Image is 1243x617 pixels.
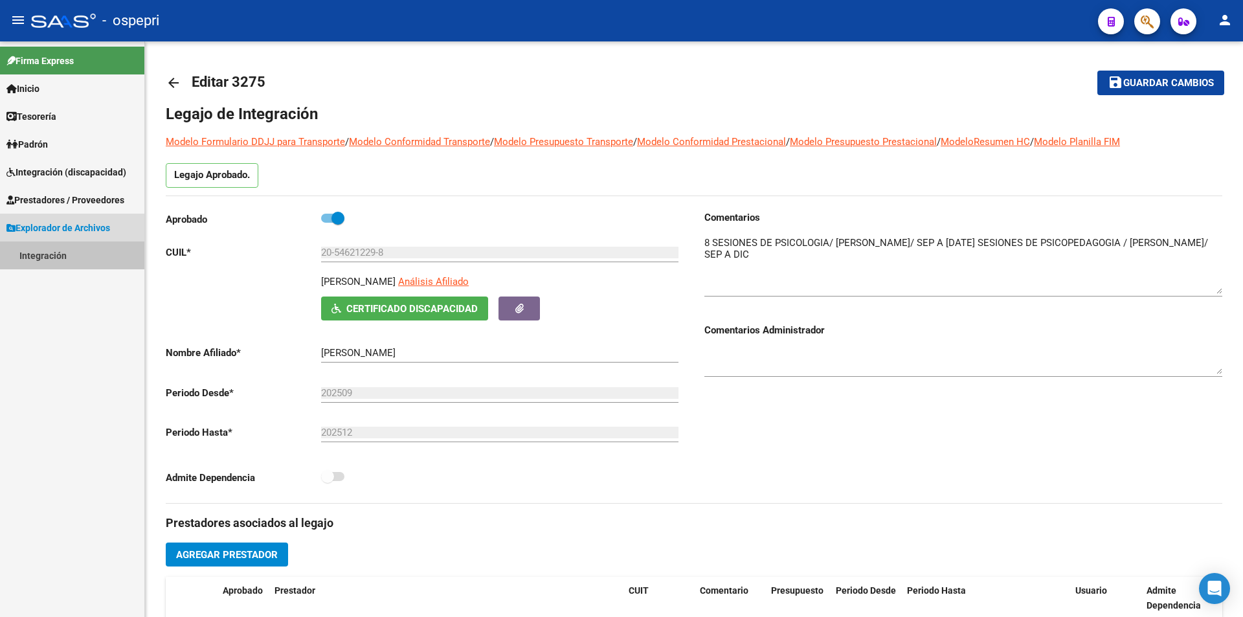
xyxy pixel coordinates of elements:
[700,585,748,596] span: Comentario
[166,104,1222,124] h1: Legajo de Integración
[166,471,321,485] p: Admite Dependencia
[6,221,110,235] span: Explorador de Archivos
[166,245,321,260] p: CUIL
[1075,585,1107,596] span: Usuario
[176,549,278,561] span: Agregar Prestador
[704,323,1222,337] h3: Comentarios Administrador
[629,585,649,596] span: CUIT
[166,386,321,400] p: Periodo Desde
[321,275,396,289] p: [PERSON_NAME]
[346,303,478,315] span: Certificado Discapacidad
[1199,573,1230,604] div: Open Intercom Messenger
[274,585,315,596] span: Prestador
[10,12,26,28] mat-icon: menu
[166,163,258,188] p: Legajo Aprobado.
[166,514,1222,532] h3: Prestadores asociados al legajo
[6,165,126,179] span: Integración (discapacidad)
[223,585,263,596] span: Aprobado
[1034,136,1120,148] a: Modelo Planilla FIM
[637,136,786,148] a: Modelo Conformidad Prestacional
[166,346,321,360] p: Nombre Afiliado
[349,136,490,148] a: Modelo Conformidad Transporte
[166,425,321,440] p: Periodo Hasta
[771,585,823,596] span: Presupuesto
[836,585,896,596] span: Periodo Desde
[192,74,265,90] span: Editar 3275
[907,585,966,596] span: Periodo Hasta
[790,136,937,148] a: Modelo Presupuesto Prestacional
[494,136,633,148] a: Modelo Presupuesto Transporte
[166,75,181,91] mat-icon: arrow_back
[1108,74,1123,90] mat-icon: save
[102,6,159,35] span: - ospepri
[1147,585,1201,611] span: Admite Dependencia
[1123,78,1214,89] span: Guardar cambios
[398,276,469,287] span: Análisis Afiliado
[166,543,288,567] button: Agregar Prestador
[6,54,74,68] span: Firma Express
[1217,12,1233,28] mat-icon: person
[166,136,345,148] a: Modelo Formulario DDJJ para Transporte
[704,210,1222,225] h3: Comentarios
[6,109,56,124] span: Tesorería
[166,212,321,227] p: Aprobado
[1097,71,1224,95] button: Guardar cambios
[941,136,1030,148] a: ModeloResumen HC
[6,82,39,96] span: Inicio
[6,137,48,151] span: Padrón
[6,193,124,207] span: Prestadores / Proveedores
[321,297,488,320] button: Certificado Discapacidad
